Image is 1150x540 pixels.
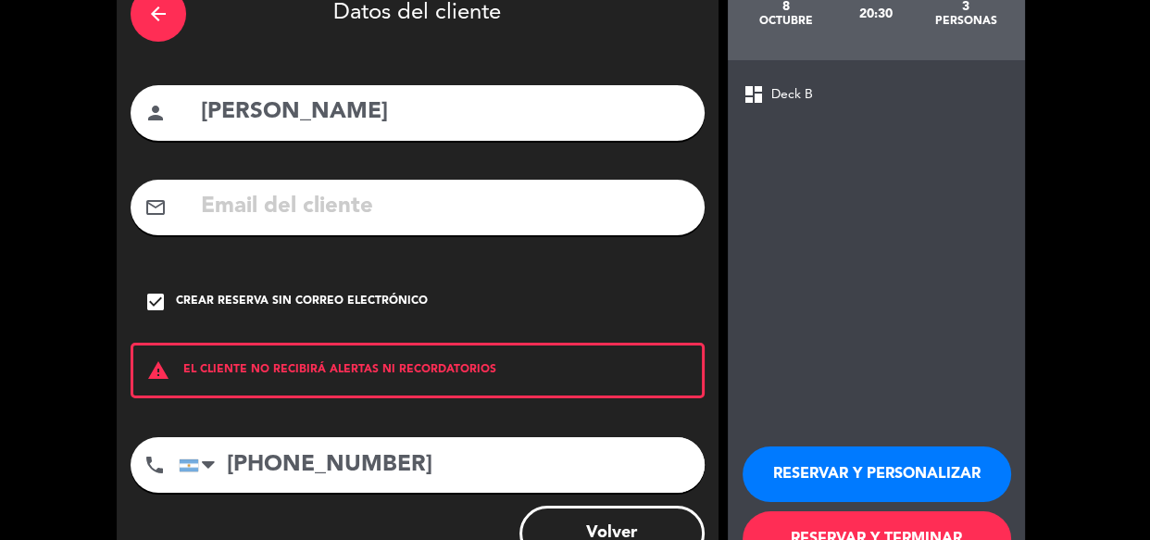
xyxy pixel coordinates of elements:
[147,3,169,25] i: arrow_back
[179,437,705,493] input: Número de teléfono...
[176,293,428,311] div: Crear reserva sin correo electrónico
[199,188,691,226] input: Email del cliente
[133,359,183,382] i: warning
[144,102,167,124] i: person
[920,14,1010,29] div: personas
[743,446,1011,502] button: RESERVAR Y PERSONALIZAR
[144,196,167,219] i: mail_outline
[180,438,222,492] div: Argentina: +54
[742,14,831,29] div: octubre
[144,291,167,313] i: check_box
[743,83,765,106] span: dashboard
[131,343,705,398] div: EL CLIENTE NO RECIBIRÁ ALERTAS NI RECORDATORIOS
[199,94,691,132] input: Nombre del cliente
[771,84,813,106] span: Deck B
[144,454,166,476] i: phone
